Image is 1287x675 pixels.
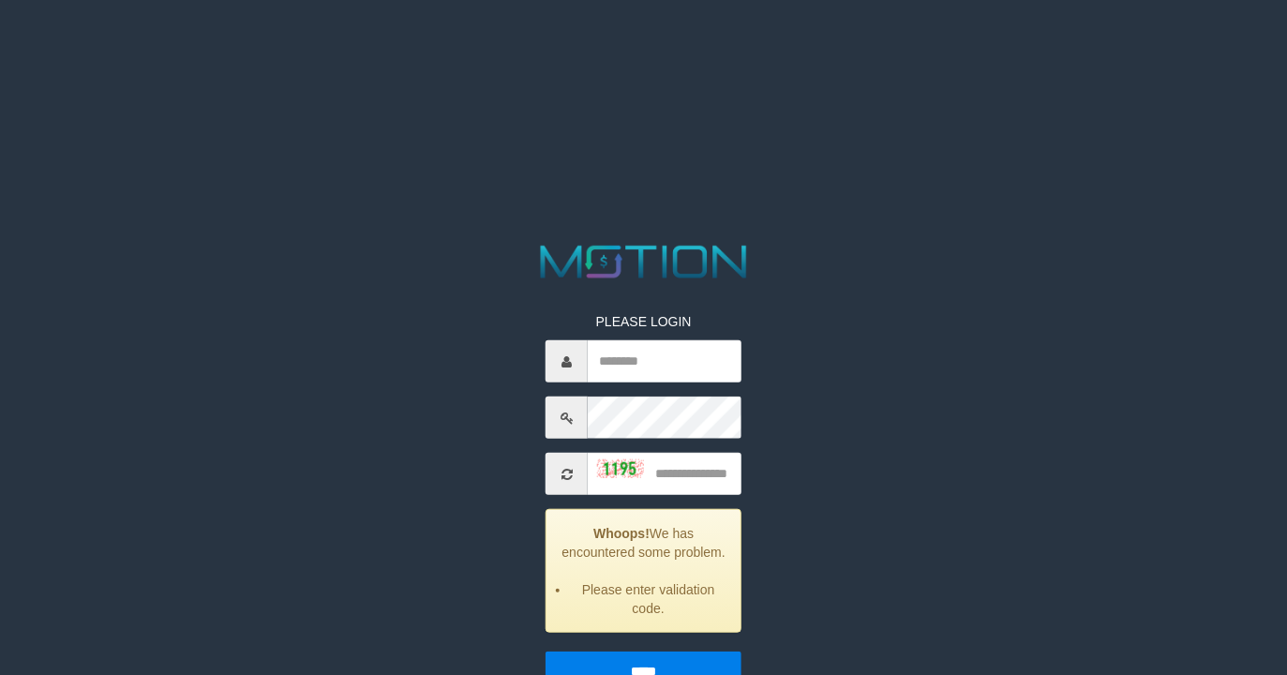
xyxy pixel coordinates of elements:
p: PLEASE LOGIN [546,312,741,331]
img: captcha [597,458,644,477]
img: MOTION_logo.png [531,240,756,284]
strong: Whoops! [593,526,650,541]
li: Please enter validation code. [570,580,726,618]
div: We has encountered some problem. [546,509,741,633]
